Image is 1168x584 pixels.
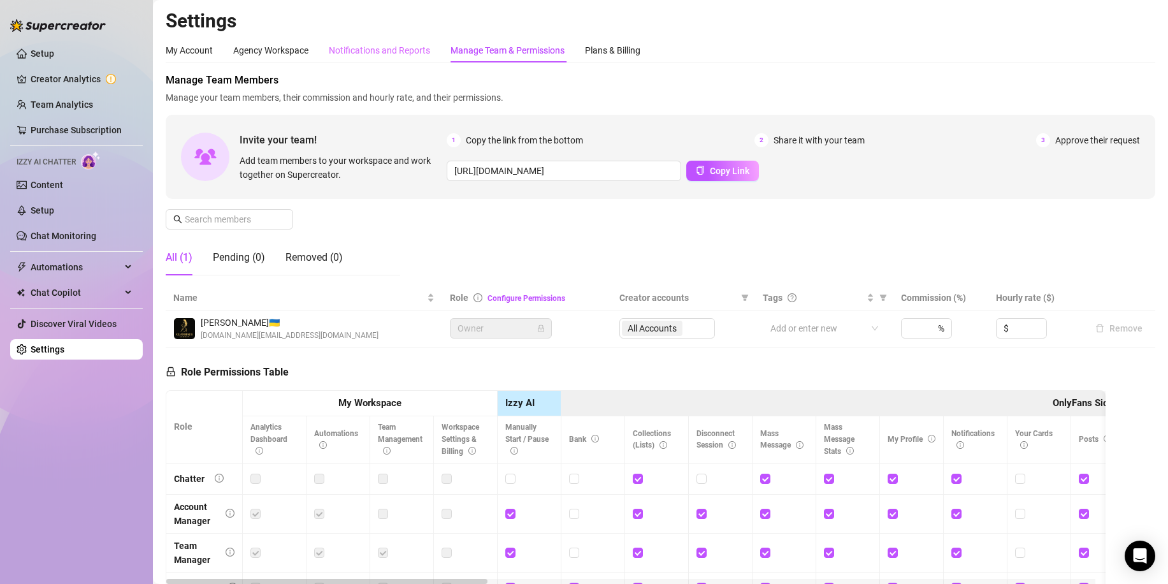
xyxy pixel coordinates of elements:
[233,43,308,57] div: Agency Workspace
[250,423,287,456] span: Analytics Dashboard
[201,316,379,330] span: [PERSON_NAME] 🇺🇦
[796,441,804,449] span: info-circle
[537,325,545,332] span: lock
[166,286,442,310] th: Name
[447,133,461,147] span: 1
[17,156,76,168] span: Izzy AI Chatter
[166,73,1155,88] span: Manage Team Members
[174,472,205,486] div: Chatter
[951,429,995,450] span: Notifications
[174,318,195,339] img: Андрій Кисельов
[877,288,890,307] span: filter
[754,133,768,147] span: 2
[285,250,343,265] div: Removed (0)
[660,441,667,449] span: info-circle
[240,132,447,148] span: Invite your team!
[458,319,544,338] span: Owner
[185,212,275,226] input: Search members
[314,429,358,450] span: Automations
[696,166,705,175] span: copy
[31,231,96,241] a: Chat Monitoring
[1055,133,1140,147] span: Approve their request
[166,91,1155,105] span: Manage your team members, their commission and hourly rate, and their permissions.
[166,43,213,57] div: My Account
[31,344,64,354] a: Settings
[760,429,804,450] span: Mass Message
[956,441,964,449] span: info-circle
[879,294,887,302] span: filter
[166,9,1155,33] h2: Settings
[473,293,482,302] span: info-circle
[17,262,27,272] span: thunderbolt
[788,293,797,302] span: question-circle
[383,447,391,455] span: info-circle
[31,205,54,215] a: Setup
[505,397,535,409] strong: Izzy AI
[487,294,565,303] a: Configure Permissions
[591,435,599,442] span: info-circle
[166,365,289,380] h5: Role Permissions Table
[378,423,422,456] span: Team Management
[166,250,192,265] div: All (1)
[256,447,263,455] span: info-circle
[319,441,327,449] span: info-circle
[240,154,442,182] span: Add team members to your workspace and work together on Supercreator.
[81,151,101,170] img: AI Chatter
[174,539,215,567] div: Team Manager
[466,133,583,147] span: Copy the link from the bottom
[31,180,63,190] a: Content
[686,161,759,181] button: Copy Link
[1104,435,1111,442] span: info-circle
[338,397,401,409] strong: My Workspace
[450,293,468,303] span: Role
[226,509,234,518] span: info-circle
[888,435,935,444] span: My Profile
[988,286,1083,310] th: Hourly rate ($)
[893,286,988,310] th: Commission (%)
[17,288,25,297] img: Chat Copilot
[1125,541,1155,571] div: Open Intercom Messenger
[710,166,749,176] span: Copy Link
[824,423,854,456] span: Mass Message Stats
[201,330,379,342] span: [DOMAIN_NAME][EMAIL_ADDRESS][DOMAIN_NAME]
[1090,321,1148,336] button: Remove
[31,319,117,329] a: Discover Viral Videos
[696,429,736,450] span: Disconnect Session
[10,19,106,32] img: logo-BBDzfeDw.svg
[505,423,549,456] span: Manually Start / Pause
[31,48,54,59] a: Setup
[846,447,854,455] span: info-circle
[173,215,182,224] span: search
[510,447,518,455] span: info-circle
[329,43,430,57] div: Notifications and Reports
[1015,429,1053,450] span: Your Cards
[166,367,176,377] span: lock
[1079,435,1111,444] span: Posts
[31,282,121,303] span: Chat Copilot
[1053,397,1139,409] strong: OnlyFans Side Menu
[569,435,599,444] span: Bank
[774,133,865,147] span: Share it with your team
[31,125,122,135] a: Purchase Subscription
[31,69,133,89] a: Creator Analytics exclamation-circle
[215,474,224,483] span: info-circle
[741,294,749,302] span: filter
[213,250,265,265] div: Pending (0)
[166,391,243,464] th: Role
[585,43,640,57] div: Plans & Billing
[1020,441,1028,449] span: info-circle
[31,99,93,110] a: Team Analytics
[468,447,476,455] span: info-circle
[619,291,736,305] span: Creator accounts
[226,548,234,557] span: info-circle
[633,429,671,450] span: Collections (Lists)
[739,288,751,307] span: filter
[763,291,782,305] span: Tags
[451,43,565,57] div: Manage Team & Permissions
[174,500,215,528] div: Account Manager
[728,441,736,449] span: info-circle
[442,423,479,456] span: Workspace Settings & Billing
[173,291,424,305] span: Name
[1036,133,1050,147] span: 3
[928,435,935,442] span: info-circle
